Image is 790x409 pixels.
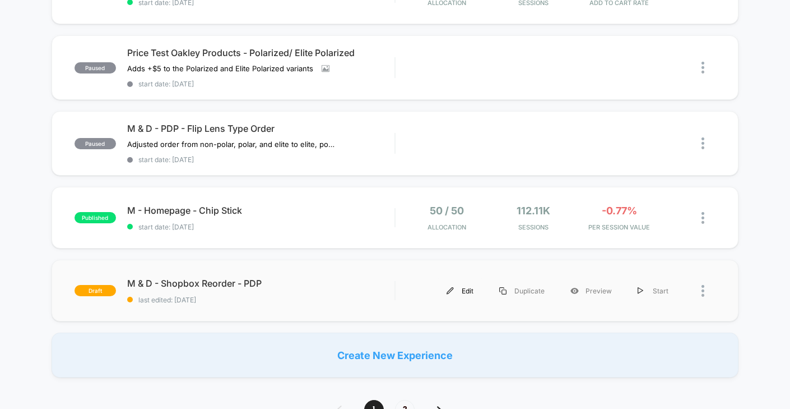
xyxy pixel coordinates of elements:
div: Preview [557,278,625,304]
img: close [701,137,704,149]
span: M - Homepage - Chip Stick [127,205,395,216]
span: 112.11k [517,205,550,217]
span: Adjusted order from non-polar, polar, and elite to elite, polar, and non-polar in variant [127,140,335,149]
span: Adds +$5 to the Polarized and Elite Polarized variants [127,64,313,73]
span: Sessions [493,223,574,231]
img: close [701,62,704,73]
span: paused [75,62,116,73]
span: start date: [DATE] [127,223,395,231]
span: M & D - Shopbox Reorder - PDP [127,278,395,289]
img: menu [447,287,454,295]
div: Duplicate [486,278,557,304]
span: start date: [DATE] [127,155,395,164]
img: close [701,212,704,224]
img: close [701,285,704,297]
span: published [75,212,116,223]
span: -0.77% [602,205,637,217]
span: M & D - PDP - Flip Lens Type Order [127,123,395,134]
span: 50 / 50 [430,205,464,217]
span: last edited: [DATE] [127,296,395,304]
div: Create New Experience [52,333,739,378]
div: Start [625,278,681,304]
img: menu [499,287,506,295]
div: Edit [434,278,486,304]
span: Allocation [427,223,466,231]
span: paused [75,138,116,149]
span: Price Test Oakley Products - Polarized/ Elite Polarized [127,47,395,58]
span: draft [75,285,116,296]
img: menu [638,287,643,295]
span: start date: [DATE] [127,80,395,88]
span: PER SESSION VALUE [579,223,659,231]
